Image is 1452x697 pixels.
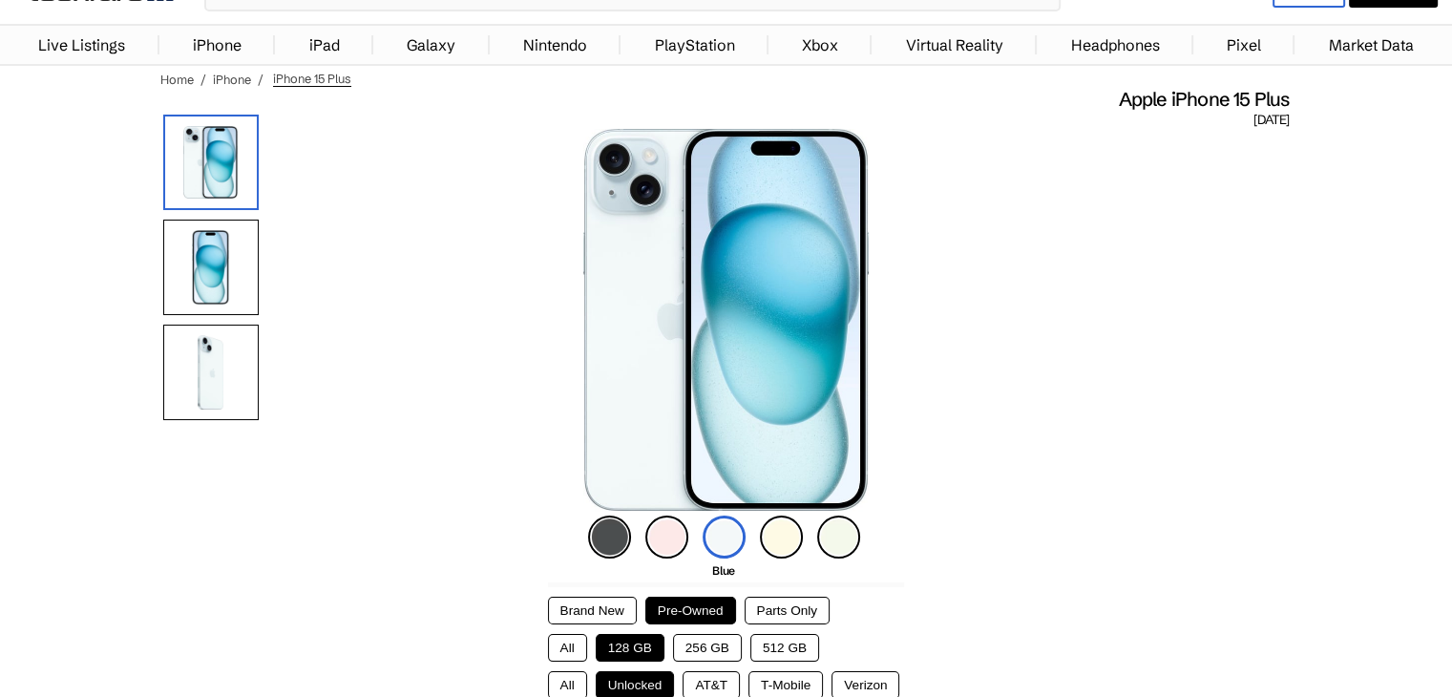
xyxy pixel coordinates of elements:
[397,26,465,64] a: Galaxy
[183,26,251,64] a: iPhone
[1217,26,1271,64] a: Pixel
[583,129,868,511] img: iPhone 15 Plus
[750,634,819,662] button: 512 GB
[273,71,351,87] span: iPhone 15 Plus
[645,516,688,559] img: natural-icon
[588,516,631,559] img: black-icon
[548,597,637,624] button: Brand New
[548,634,587,662] button: All
[514,26,597,64] a: Nintendo
[896,26,1013,64] a: Virtual Reality
[300,26,349,64] a: iPad
[1319,26,1423,64] a: Market Data
[258,72,263,87] span: /
[760,516,803,559] img: yellow-icon
[745,597,830,624] button: Parts Only
[645,597,736,624] button: Pre-Owned
[163,220,259,315] img: Front
[163,115,259,210] img: iPhone 15 Plus
[1118,87,1289,112] span: Apple iPhone 15 Plus
[29,26,135,64] a: Live Listings
[1061,26,1168,64] a: Headphones
[163,325,259,420] img: Rear
[673,634,742,662] button: 256 GB
[712,563,734,578] span: Blue
[1253,112,1289,129] span: [DATE]
[817,516,860,559] img: green-icon
[596,634,664,662] button: 128 GB
[645,26,745,64] a: PlayStation
[200,72,206,87] span: /
[160,72,194,87] a: Home
[213,72,251,87] a: iPhone
[792,26,848,64] a: Xbox
[703,516,746,559] img: blue-icon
